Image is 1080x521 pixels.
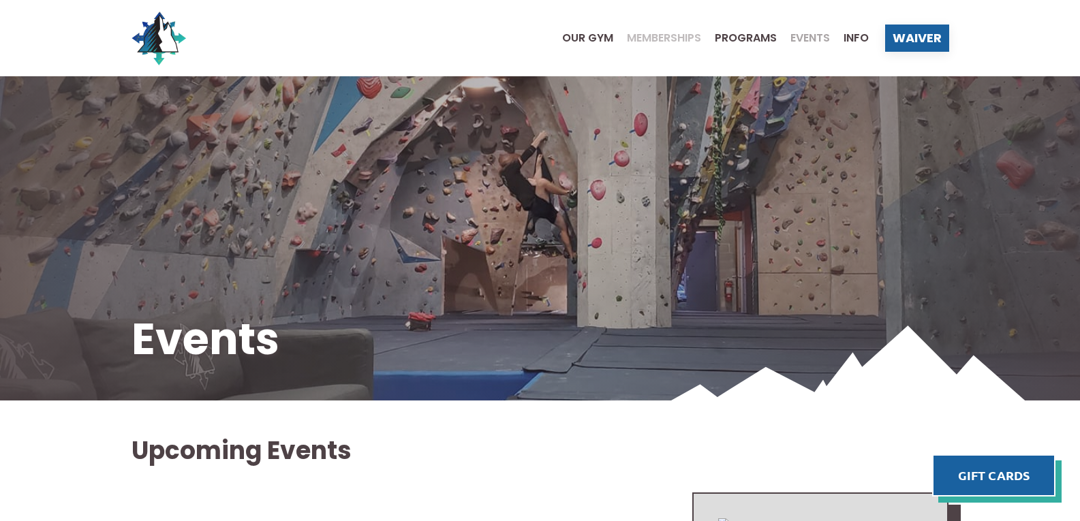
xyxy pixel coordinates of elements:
a: Info [830,33,869,44]
a: Memberships [613,33,701,44]
a: Our Gym [549,33,613,44]
a: Waiver [885,25,949,52]
span: Our Gym [562,33,613,44]
a: Events [777,33,830,44]
span: Programs [715,33,777,44]
a: Programs [701,33,777,44]
img: North Wall Logo [132,11,186,65]
span: Memberships [627,33,701,44]
span: Waiver [893,32,942,44]
span: Info [844,33,869,44]
h2: Upcoming Events [132,434,949,468]
h1: Events [132,309,949,370]
span: Events [790,33,830,44]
